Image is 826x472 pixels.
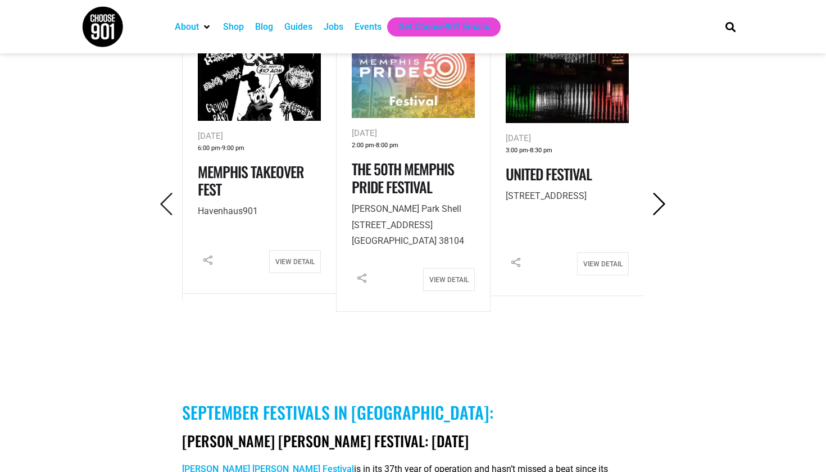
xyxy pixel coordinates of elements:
div: Search [721,17,740,36]
span: Havenhaus901 [198,206,258,216]
i: Share [198,250,218,270]
a: United Festival [506,163,592,185]
span: 8:00 pm [376,140,398,152]
span: 2:00 pm [352,140,374,152]
h2: SEPTEMBER Festivals in [GEOGRAPHIC_DATA]: [182,402,644,423]
a: Events [355,20,382,34]
a: Blog [255,20,273,34]
button: Next [644,191,675,218]
a: About [175,20,199,34]
a: Memphis Takeover Fest [198,161,304,200]
a: Shop [223,20,244,34]
span: [STREET_ADDRESS] [506,190,587,201]
div: About [169,17,217,37]
span: [DATE] [506,133,531,143]
a: The 50th Memphis Pride Festival [352,158,454,197]
i: Next [648,193,671,216]
i: Previous [155,193,178,216]
div: - [352,140,474,152]
a: [PERSON_NAME] [PERSON_NAME] FESTIVAL: [DATE] [182,430,469,452]
img: Crowd gathered outdoors at the Memphis Pride 50 Festival in the Mid-South, with a stage, food tru... [352,39,474,119]
a: Guides [284,20,312,34]
a: Jobs [324,20,343,34]
div: - [506,145,628,157]
span: 3:00 pm [506,145,528,157]
div: - [198,143,320,155]
a: View Detail [269,250,321,273]
i: Share [352,268,372,288]
button: Previous [151,191,182,218]
span: 6:00 pm [198,143,220,155]
i: Share [506,252,526,273]
span: 8:30 pm [530,145,552,157]
span: [DATE] [352,128,377,138]
a: View Detail [577,252,629,275]
span: 9:00 pm [222,143,244,155]
span: [PERSON_NAME] Park Shell [352,203,461,214]
a: View Detail [423,268,475,291]
p: [STREET_ADDRESS] [GEOGRAPHIC_DATA] 38104 [352,201,474,249]
a: Get Choose901 Emails [398,20,489,34]
nav: Main nav [169,17,706,37]
span: [DATE] [198,131,223,141]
